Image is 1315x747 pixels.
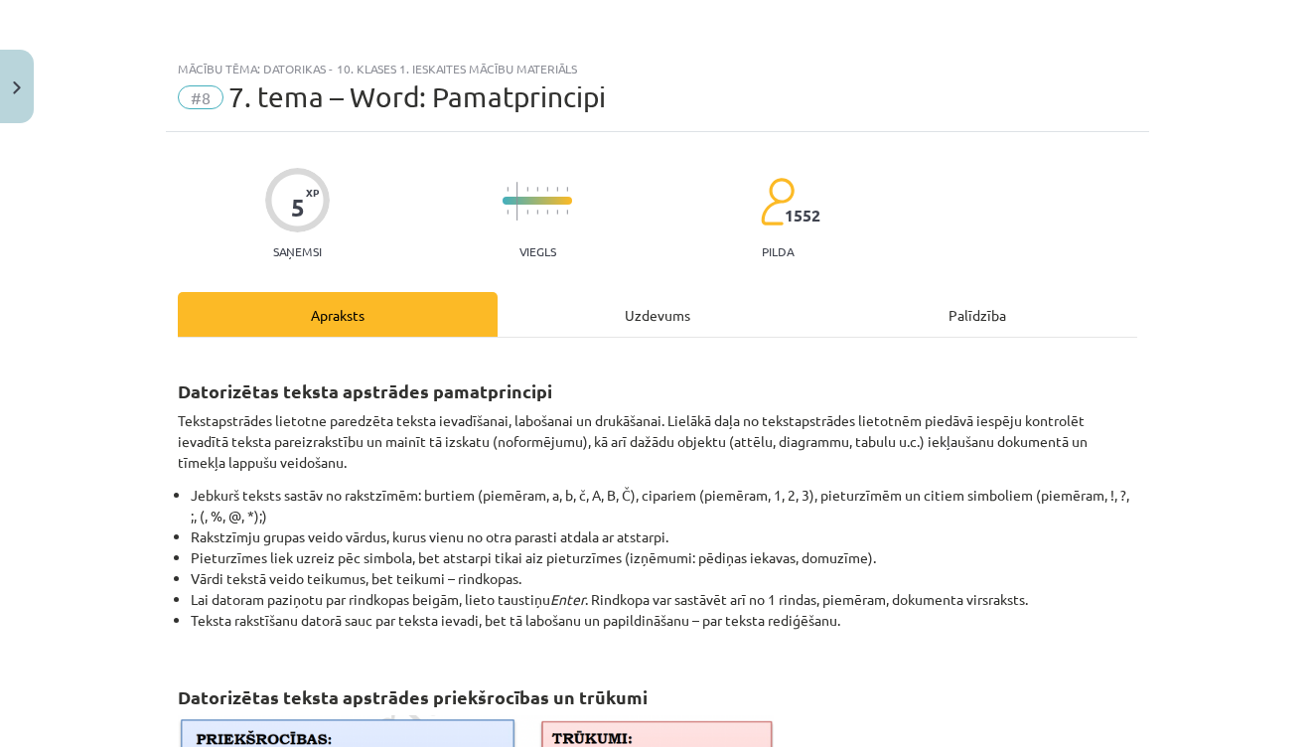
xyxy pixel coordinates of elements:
[191,610,1137,652] li: Teksta rakstīšanu datorā sauc par teksta ievadi, bet tā labošanu un papildināšanu – par teksta re...
[13,81,21,94] img: icon-close-lesson-0947bae3869378f0d4975bcd49f059093ad1ed9edebbc8119c70593378902aed.svg
[546,210,548,215] img: icon-short-line-57e1e144782c952c97e751825c79c345078a6d821885a25fce030b3d8c18986b.svg
[785,207,820,224] span: 1552
[191,547,1137,568] li: Pieturzīmes liek uzreiz pēc simbola, bet atstarpi tikai aiz pieturzīmes (izņēmumi: pēdiņas iekava...
[291,194,305,222] div: 5
[191,589,1137,610] li: Lai datoram paziņotu par rindkopas beigām, lieto taustiņu . Rindkopa var sastāvēt arī no 1 rindas...
[536,210,538,215] img: icon-short-line-57e1e144782c952c97e751825c79c345078a6d821885a25fce030b3d8c18986b.svg
[556,187,558,192] img: icon-short-line-57e1e144782c952c97e751825c79c345078a6d821885a25fce030b3d8c18986b.svg
[265,244,330,258] p: Saņemsi
[178,85,223,109] span: #8
[178,685,648,708] strong: Datorizētas teksta apstrādes priekšrocības un trūkumi
[178,292,498,337] div: Apraksts
[526,187,528,192] img: icon-short-line-57e1e144782c952c97e751825c79c345078a6d821885a25fce030b3d8c18986b.svg
[762,244,794,258] p: pilda
[498,292,817,337] div: Uzdevums
[507,187,509,192] img: icon-short-line-57e1e144782c952c97e751825c79c345078a6d821885a25fce030b3d8c18986b.svg
[306,187,319,198] span: XP
[566,187,568,192] img: icon-short-line-57e1e144782c952c97e751825c79c345078a6d821885a25fce030b3d8c18986b.svg
[536,187,538,192] img: icon-short-line-57e1e144782c952c97e751825c79c345078a6d821885a25fce030b3d8c18986b.svg
[191,568,1137,589] li: Vārdi tekstā veido teikumus, bet teikumi – rindkopas.
[519,244,556,258] p: Viegls
[556,210,558,215] img: icon-short-line-57e1e144782c952c97e751825c79c345078a6d821885a25fce030b3d8c18986b.svg
[178,62,1137,75] div: Mācību tēma: Datorikas - 10. klases 1. ieskaites mācību materiāls
[191,526,1137,547] li: Rakstzīmju grupas veido vārdus, kurus vienu no otra parasti atdala ar atstarpi.
[191,485,1137,526] li: Jebkurš teksts sastāv no rakstzīmēm: burtiem (piemēram, a, b, č, A, B, Č), cipariem (piemēram, 1,...
[228,80,606,113] span: 7. tema – Word: Pamatprincipi
[566,210,568,215] img: icon-short-line-57e1e144782c952c97e751825c79c345078a6d821885a25fce030b3d8c18986b.svg
[546,187,548,192] img: icon-short-line-57e1e144782c952c97e751825c79c345078a6d821885a25fce030b3d8c18986b.svg
[550,590,585,608] i: Enter
[516,182,518,221] img: icon-long-line-d9ea69661e0d244f92f715978eff75569469978d946b2353a9bb055b3ed8787d.svg
[507,210,509,215] img: icon-short-line-57e1e144782c952c97e751825c79c345078a6d821885a25fce030b3d8c18986b.svg
[526,210,528,215] img: icon-short-line-57e1e144782c952c97e751825c79c345078a6d821885a25fce030b3d8c18986b.svg
[178,410,1137,473] p: Tekstapstrādes lietotne paredzēta teksta ievadīšanai, labošanai un drukāšanai. Lielākā daļa no te...
[760,177,795,226] img: students-c634bb4e5e11cddfef0936a35e636f08e4e9abd3cc4e673bd6f9a4125e45ecb1.svg
[178,379,552,402] strong: Datorizētas teksta apstrādes pamatprincipi
[817,292,1137,337] div: Palīdzība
